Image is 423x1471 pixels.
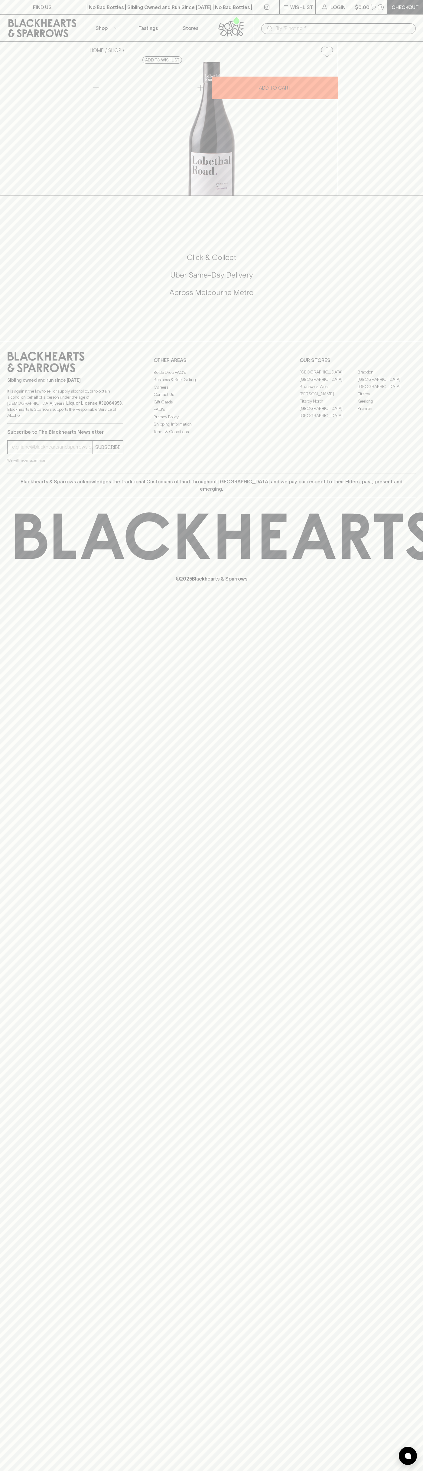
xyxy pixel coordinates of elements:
[154,369,270,376] a: Bottle Drop FAQ's
[358,398,416,405] a: Geelong
[7,228,416,330] div: Call to action block
[85,62,338,196] img: 33892.png
[12,442,93,452] input: e.g. jane@blackheartsandsparrows.com.au
[154,383,270,391] a: Careers
[300,405,358,412] a: [GEOGRAPHIC_DATA]
[358,383,416,390] a: [GEOGRAPHIC_DATA]
[138,25,158,32] p: Tastings
[290,4,313,11] p: Wishlist
[7,270,416,280] h5: Uber Same-Day Delivery
[300,357,416,364] p: OUR STORES
[379,5,382,9] p: 0
[7,388,123,418] p: It is against the law to sell or supply alcohol to, or to obtain alcohol on behalf of a person un...
[169,15,212,41] a: Stores
[154,406,270,413] a: FAQ's
[154,376,270,383] a: Business & Bulk Gifting
[7,377,123,383] p: Sibling owned and run since [DATE]
[358,390,416,398] a: Fitzroy
[355,4,369,11] p: $0.00
[66,401,122,406] strong: Liquor License #32064953
[300,369,358,376] a: [GEOGRAPHIC_DATA]
[300,383,358,390] a: Brunswick West
[90,48,104,53] a: HOME
[392,4,419,11] p: Checkout
[154,391,270,398] a: Contact Us
[142,56,182,64] button: Add to wishlist
[300,390,358,398] a: [PERSON_NAME]
[95,443,121,451] p: SUBSCRIBE
[93,441,123,454] button: SUBSCRIBE
[183,25,198,32] p: Stores
[85,15,127,41] button: Shop
[33,4,52,11] p: FIND US
[12,478,411,492] p: Blackhearts & Sparrows acknowledges the traditional Custodians of land throughout [GEOGRAPHIC_DAT...
[108,48,121,53] a: SHOP
[259,84,291,91] p: ADD TO CART
[7,252,416,262] h5: Click & Collect
[300,376,358,383] a: [GEOGRAPHIC_DATA]
[7,288,416,298] h5: Across Melbourne Metro
[300,398,358,405] a: Fitzroy North
[300,412,358,420] a: [GEOGRAPHIC_DATA]
[330,4,346,11] p: Login
[154,398,270,406] a: Gift Cards
[405,1453,411,1459] img: bubble-icon
[276,24,411,33] input: Try "Pinot noir"
[96,25,108,32] p: Shop
[127,15,169,41] a: Tastings
[154,413,270,420] a: Privacy Policy
[154,357,270,364] p: OTHER AREAS
[7,428,123,436] p: Subscribe to The Blackhearts Newsletter
[358,376,416,383] a: [GEOGRAPHIC_DATA]
[358,405,416,412] a: Prahran
[212,77,338,99] button: ADD TO CART
[319,44,335,60] button: Add to wishlist
[358,369,416,376] a: Braddon
[154,421,270,428] a: Shipping Information
[154,428,270,435] a: Terms & Conditions
[7,457,123,463] p: We will never spam you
